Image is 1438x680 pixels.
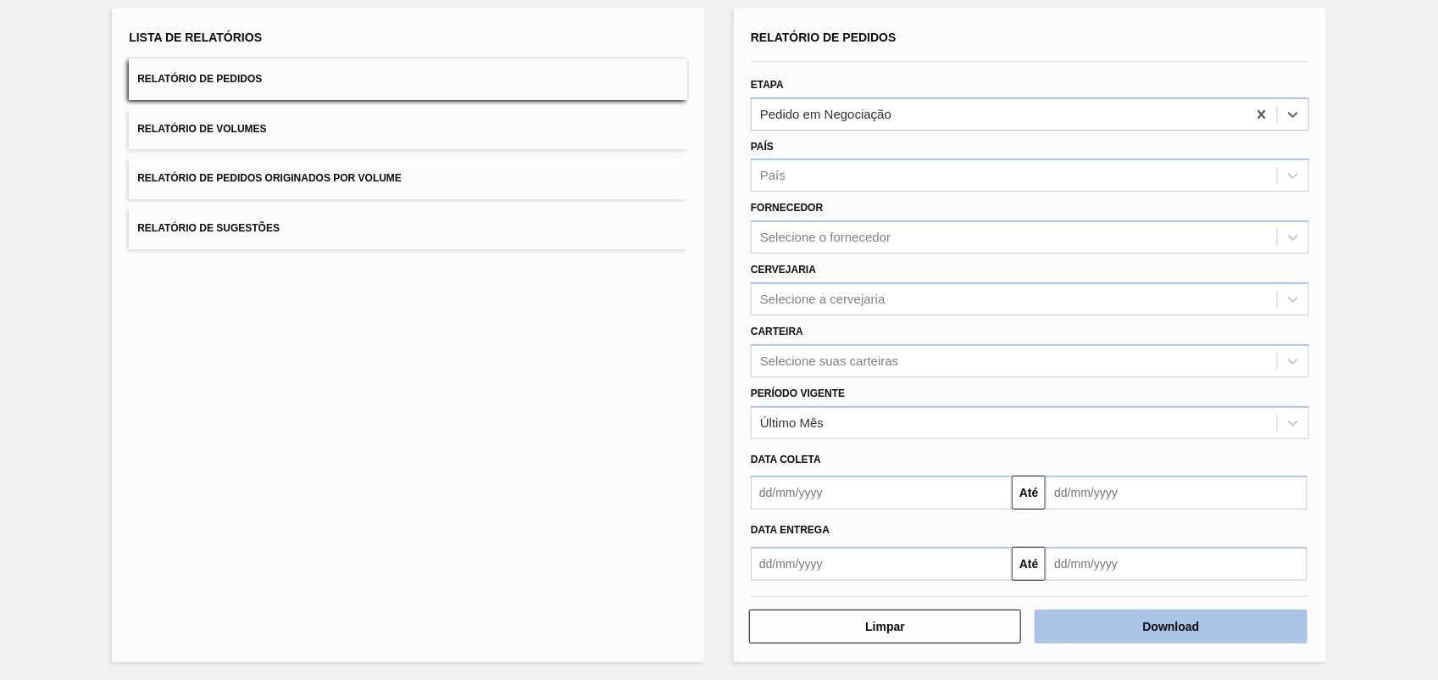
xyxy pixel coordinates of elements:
[137,73,262,85] span: Relatório de Pedidos
[751,454,821,465] span: Data coleta
[751,524,830,536] span: Data entrega
[751,387,845,399] label: Período Vigente
[137,222,280,234] span: Relatório de Sugestões
[760,354,898,368] div: Selecione suas carteiras
[129,158,687,199] button: Relatório de Pedidos Originados por Volume
[137,172,402,184] span: Relatório de Pedidos Originados por Volume
[751,141,774,153] label: País
[751,264,816,276] label: Cervejaria
[760,107,891,121] div: Pedido em Negociação
[1046,547,1307,581] input: dd/mm/yyyy
[1035,610,1307,644] button: Download
[1046,476,1307,510] input: dd/mm/yyyy
[1012,476,1046,510] button: Até
[129,31,262,44] span: Lista de Relatórios
[760,415,824,430] div: Último Mês
[751,476,1012,510] input: dd/mm/yyyy
[760,169,786,183] div: País
[760,292,886,306] div: Selecione a cervejaria
[129,109,687,150] button: Relatório de Volumes
[1012,547,1046,581] button: Até
[749,610,1021,644] button: Limpar
[751,202,823,214] label: Fornecedor
[751,31,897,44] span: Relatório de Pedidos
[751,547,1012,581] input: dd/mm/yyyy
[751,326,803,337] label: Carteira
[129,208,687,249] button: Relatório de Sugestões
[129,59,687,100] button: Relatório de Pedidos
[760,231,891,245] div: Selecione o fornecedor
[751,79,784,91] label: Etapa
[137,123,266,135] span: Relatório de Volumes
